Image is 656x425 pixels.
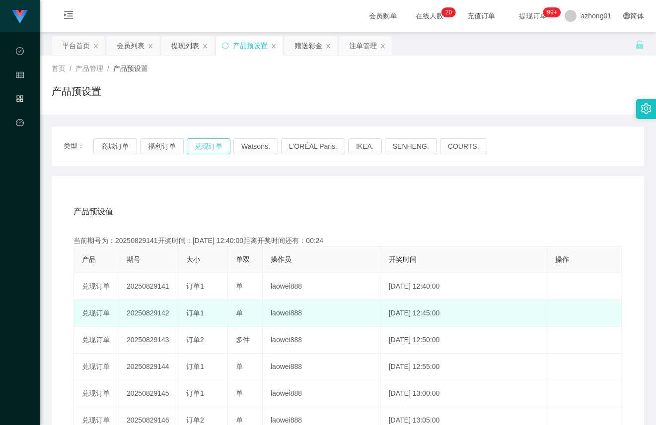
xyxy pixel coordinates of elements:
[75,64,103,72] span: 产品管理
[222,42,229,49] i: 图标: sync
[514,12,552,19] span: 提现订单
[147,43,153,49] i: 图标: close
[462,12,500,19] span: 充值订单
[52,84,101,99] h1: 产品预设置
[74,354,119,380] td: 兑现订单
[348,138,382,154] button: IKEA.
[93,43,99,49] i: 图标: close
[82,255,96,263] span: 产品
[411,12,448,19] span: 在线人数
[187,138,230,154] button: 兑现订单
[381,354,547,380] td: [DATE] 12:55:00
[381,380,547,407] td: [DATE] 13:00:00
[16,48,24,136] span: 数据中心
[52,64,66,72] span: 首页
[74,327,119,354] td: 兑现订单
[641,103,652,114] i: 图标: setting
[236,282,243,290] span: 单
[236,389,243,397] span: 单
[119,300,178,327] td: 20250829142
[281,138,345,154] button: L'ORÉAL Paris.
[16,66,24,86] i: 图标: table
[233,138,278,154] button: Watsons.
[16,71,24,160] span: 会员管理
[441,7,456,17] sup: 20
[73,206,113,218] span: 产品预设值
[70,64,72,72] span: /
[186,336,204,344] span: 订单2
[271,43,277,49] i: 图标: close
[236,255,250,263] span: 单双
[186,255,200,263] span: 大小
[171,36,199,55] div: 提现列表
[73,236,622,246] div: 当前期号为：20250829141开奖时间：[DATE] 12:40:00距离开奖时间还有：00:24
[263,300,381,327] td: laowei888
[623,12,630,19] i: 图标: global
[16,43,24,62] i: 图标: check-circle-o
[263,354,381,380] td: laowei888
[635,40,644,49] i: 图标: unlock
[380,43,386,49] i: 图标: close
[263,273,381,300] td: laowei888
[186,389,204,397] span: 订单1
[385,138,437,154] button: SENHENG.
[445,7,449,17] p: 2
[381,327,547,354] td: [DATE] 12:50:00
[12,10,28,24] img: logo.9652507e.png
[62,36,90,55] div: 平台首页
[389,255,417,263] span: 开奖时间
[16,90,24,110] i: 图标: appstore-o
[543,7,561,17] sup: 1003
[117,36,145,55] div: 会员列表
[186,309,204,317] span: 订单1
[119,354,178,380] td: 20250829144
[16,95,24,183] span: 产品管理
[186,416,204,424] span: 订单2
[74,300,119,327] td: 兑现订单
[236,363,243,370] span: 单
[349,36,377,55] div: 注单管理
[555,255,569,263] span: 操作
[263,380,381,407] td: laowei888
[140,138,184,154] button: 福利订单
[381,300,547,327] td: [DATE] 12:45:00
[52,0,85,32] i: 图标: menu-unfold
[16,113,24,213] a: 图标: dashboard平台首页
[74,380,119,407] td: 兑现订单
[74,273,119,300] td: 兑现订单
[440,138,487,154] button: COURTS.
[127,255,141,263] span: 期号
[119,327,178,354] td: 20250829143
[236,309,243,317] span: 单
[119,273,178,300] td: 20250829141
[325,43,331,49] i: 图标: close
[119,380,178,407] td: 20250829145
[263,327,381,354] td: laowei888
[186,282,204,290] span: 订单1
[381,273,547,300] td: [DATE] 12:40:00
[233,36,268,55] div: 产品预设置
[202,43,208,49] i: 图标: close
[236,416,243,424] span: 单
[294,36,322,55] div: 赠送彩金
[107,64,109,72] span: /
[64,138,93,154] span: 类型：
[186,363,204,370] span: 订单1
[113,64,148,72] span: 产品预设置
[93,138,137,154] button: 商城订单
[236,336,250,344] span: 多件
[271,255,292,263] span: 操作员
[448,7,452,17] p: 0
